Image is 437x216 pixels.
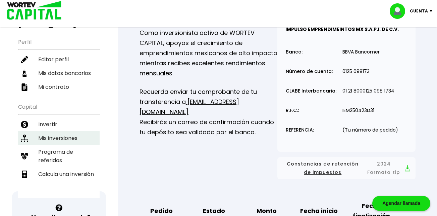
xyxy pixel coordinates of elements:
[428,10,437,12] img: icon-down
[286,88,336,94] p: CLABE Interbancaria:
[300,206,338,216] b: Fecha inicio
[286,128,314,133] p: REFERENCIA:
[21,171,28,178] img: calculadora-icon.17d418c4.svg
[21,83,28,91] img: contrato-icon.f2db500c.svg
[18,34,100,94] ul: Perfil
[342,69,370,74] p: 0125 098173
[18,131,100,145] a: Mis inversiones
[342,88,394,94] p: 01 21 8000125 098 1734
[18,145,100,167] a: Programa de referidos
[342,128,398,133] p: (Tu número de pedido)
[140,28,278,78] p: Como inversionista activo de WORTEV CAPITAL, apoyas el crecimiento de emprendimientos mexicanos d...
[286,108,299,113] p: R.F.C.:
[283,160,363,177] span: Constancias de retención de impuestos
[18,117,100,131] a: Invertir
[140,87,278,137] p: Recuerda enviar tu comprobante de tu transferencia a Recibirás un correo de confirmación cuando t...
[342,49,380,55] p: BBVA Bancomer
[285,26,399,33] b: IMPULSO EMPRENDIMEINTOS MX S.A.P.I. DE C.V.
[372,196,430,211] div: Agendar llamada
[286,49,303,55] p: Banco:
[257,206,277,216] b: Monto
[18,99,100,198] ul: Capital
[18,80,100,94] a: Mi contrato
[21,70,28,77] img: datos-icon.10cf9172.svg
[21,121,28,128] img: invertir-icon.b3b967d7.svg
[18,167,100,181] a: Calcula una inversión
[21,56,28,63] img: editar-icon.952d3147.svg
[390,3,410,19] img: profile-image
[286,69,333,74] p: Número de cuenta:
[342,108,374,113] p: IEM250423D31
[203,206,225,216] b: Estado
[283,160,410,177] button: Constancias de retención de impuestos2024 Formato zip
[21,152,28,160] img: recomiendanos-icon.9b8e9327.svg
[18,66,100,80] a: Mis datos bancarios
[410,6,428,16] p: Cuenta
[18,12,100,29] h3: Buen día,
[18,52,100,66] a: Editar perfil
[150,206,173,216] b: Pedido
[140,98,239,116] a: [EMAIL_ADDRESS][DOMAIN_NAME]
[21,135,28,142] img: inversiones-icon.6695dc30.svg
